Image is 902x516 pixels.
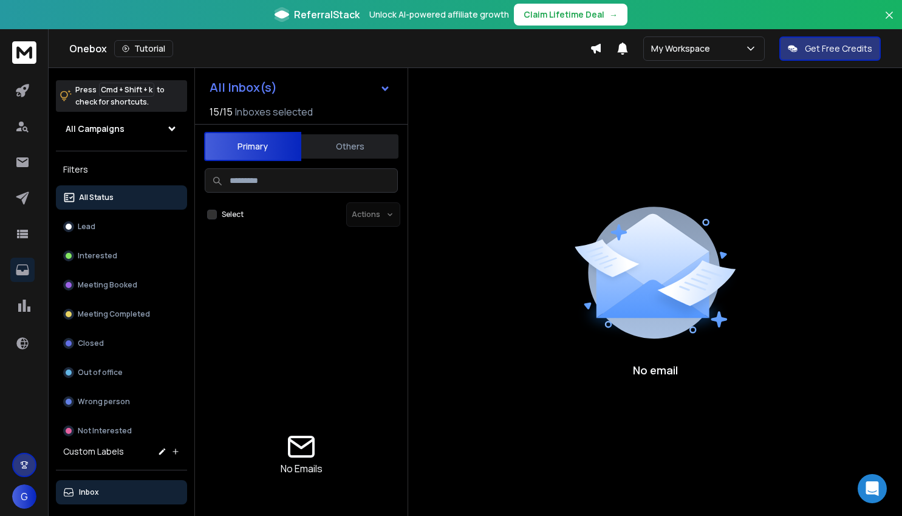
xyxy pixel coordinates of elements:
[56,273,187,297] button: Meeting Booked
[204,132,301,161] button: Primary
[56,185,187,210] button: All Status
[56,302,187,326] button: Meeting Completed
[514,4,627,26] button: Claim Lifetime Deal→
[78,339,104,348] p: Closed
[200,75,400,100] button: All Inbox(s)
[56,390,187,414] button: Wrong person
[79,487,99,497] p: Inbox
[78,280,137,290] p: Meeting Booked
[78,368,123,377] p: Out of office
[56,117,187,141] button: All Campaigns
[210,81,277,94] h1: All Inbox(s)
[63,445,124,458] h3: Custom Labels
[78,397,130,407] p: Wrong person
[294,7,360,22] span: ReferralStack
[56,244,187,268] button: Interested
[609,9,618,21] span: →
[78,222,95,232] p: Lead
[56,331,187,356] button: Closed
[56,480,187,504] button: Inbox
[78,309,150,319] p: Meeting Completed
[66,123,125,135] h1: All Campaigns
[56,161,187,178] h3: Filters
[56,360,187,385] button: Out of office
[858,474,887,503] div: Open Intercom Messenger
[651,43,715,55] p: My Workspace
[75,84,165,108] p: Press to check for shortcuts.
[222,210,244,219] label: Select
[210,105,233,119] span: 15 / 15
[56,215,187,239] button: Lead
[78,426,132,436] p: Not Interested
[69,40,590,57] div: Onebox
[301,133,398,160] button: Others
[78,251,117,261] p: Interested
[369,9,509,21] p: Unlock AI-powered affiliate growth
[235,105,313,119] h3: Inboxes selected
[12,484,36,509] button: G
[99,83,154,97] span: Cmd + Shift + k
[779,36,881,61] button: Get Free Credits
[633,362,678,379] p: No email
[281,461,323,476] p: No Emails
[79,193,114,202] p: All Status
[805,43,872,55] p: Get Free Credits
[881,7,897,36] button: Close banner
[114,40,173,57] button: Tutorial
[56,419,187,443] button: Not Interested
